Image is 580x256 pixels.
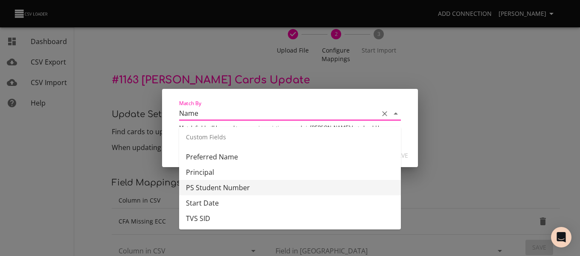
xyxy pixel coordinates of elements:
div: Custom Fields [179,127,401,147]
label: Match By [179,101,201,106]
div: Open Intercom Messenger [551,227,571,247]
button: Clear [379,108,391,120]
button: Close [390,108,402,120]
li: Start Date [179,195,401,211]
li: Principal [179,165,401,180]
span: Match field will be used to recognize existing records in [PERSON_NAME] that should be updated [179,124,384,140]
li: TVS SID [179,211,401,226]
li: Preferred Name [179,149,401,165]
li: PS Student Number [179,180,401,195]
